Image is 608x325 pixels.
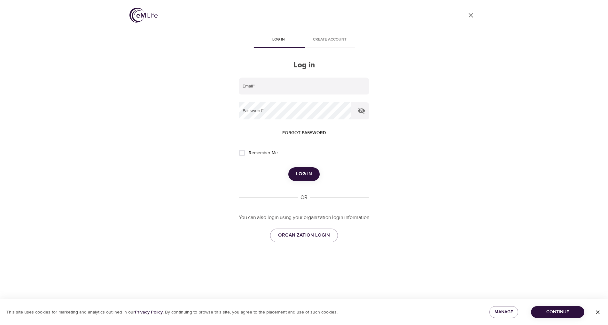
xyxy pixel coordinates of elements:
span: ORGANIZATION LOGIN [278,231,330,239]
span: Continue [536,308,579,316]
span: Manage [495,308,513,316]
button: Manage [489,306,518,318]
button: Forgot password [280,127,329,139]
div: OR [298,194,310,201]
button: Log in [288,167,320,181]
button: Continue [531,306,584,318]
p: You can also login using your organization login information [239,214,369,221]
a: ORGANIZATION LOGIN [270,229,338,242]
span: Create account [308,36,351,43]
span: Remember Me [249,150,278,156]
a: close [463,8,479,23]
span: Forgot password [282,129,326,137]
div: disabled tabs example [239,33,369,48]
span: Log in [296,170,312,178]
span: Log in [257,36,300,43]
a: Privacy Policy [135,309,163,315]
h2: Log in [239,61,369,70]
img: logo [129,8,158,23]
